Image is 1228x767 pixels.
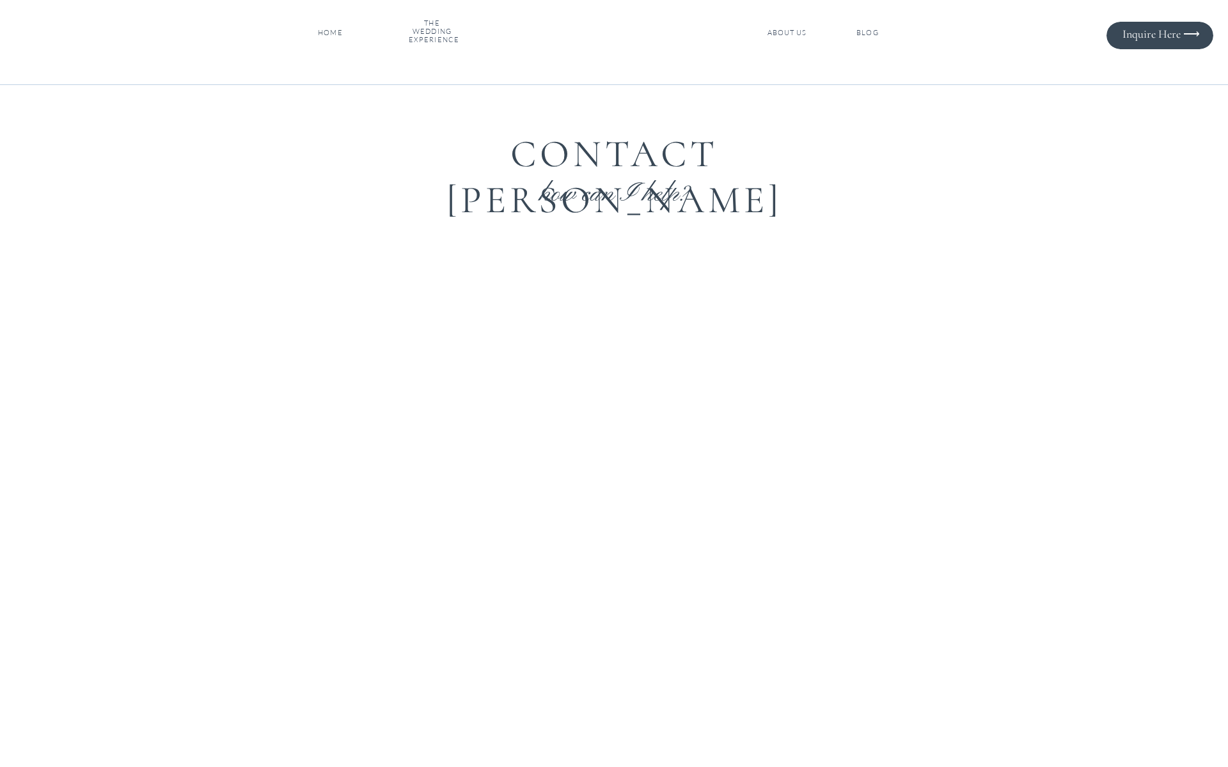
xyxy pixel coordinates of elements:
a: BLOG [844,29,891,38]
a: THE WEDDINGEXPERIENCE [409,19,455,47]
a: Inquire Here ⟶ [1112,27,1200,40]
h1: CONTACT [PERSON_NAME] [403,131,826,179]
nav: THE WEDDING EXPERIENCE [409,19,455,47]
a: ABOUT US [766,29,808,38]
a: HOME [315,29,345,38]
h3: how can I help? [471,179,758,197]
